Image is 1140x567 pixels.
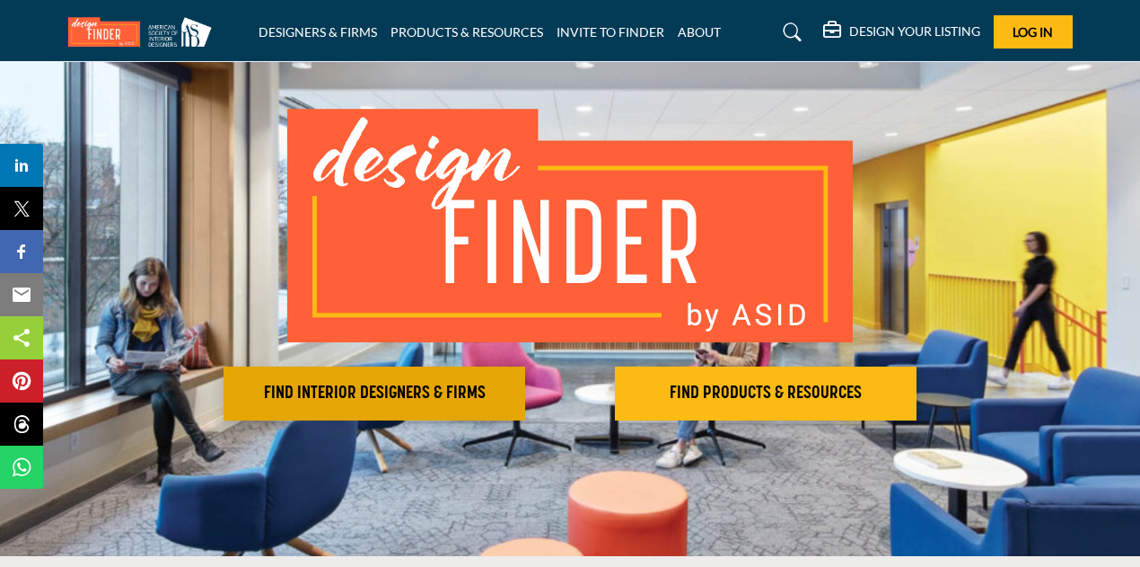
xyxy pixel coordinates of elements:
a: INVITE TO FINDER [557,24,664,40]
img: image [287,109,853,342]
button: FIND PRODUCTS & RESOURCES [615,367,916,421]
h2: FIND PRODUCTS & RESOURCES [620,383,911,404]
h2: FIND INTERIOR DESIGNERS & FIRMS [229,383,520,404]
span: Log In [1013,24,1053,40]
a: PRODUCTS & RESOURCES [390,24,543,40]
div: DESIGN YOUR LISTING [823,22,980,43]
h5: DESIGN YOUR LISTING [849,23,980,40]
a: Search [766,18,813,47]
button: Log In [994,15,1073,49]
a: DESIGNERS & FIRMS [259,24,377,40]
button: FIND INTERIOR DESIGNERS & FIRMS [224,367,525,421]
a: ABOUT [678,24,721,40]
img: Site Logo [68,17,221,47]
